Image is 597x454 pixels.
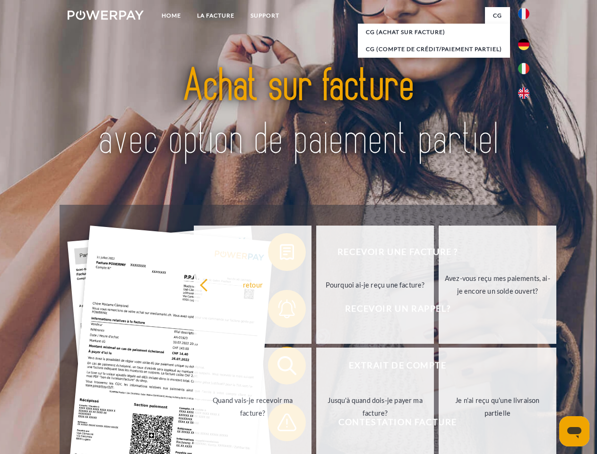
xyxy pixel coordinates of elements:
[518,39,529,50] img: de
[559,416,589,446] iframe: Bouton de lancement de la fenêtre de messagerie
[68,10,144,20] img: logo-powerpay-white.svg
[358,41,510,58] a: CG (Compte de crédit/paiement partiel)
[90,45,507,181] img: title-powerpay_fr.svg
[518,63,529,74] img: it
[322,394,428,419] div: Jusqu'à quand dois-je payer ma facture?
[518,87,529,99] img: en
[154,7,189,24] a: Home
[358,24,510,41] a: CG (achat sur facture)
[242,7,287,24] a: Support
[485,7,510,24] a: CG
[322,278,428,291] div: Pourquoi ai-je reçu une facture?
[444,394,551,419] div: Je n'ai reçu qu'une livraison partielle
[518,8,529,19] img: fr
[189,7,242,24] a: LA FACTURE
[439,226,556,344] a: Avez-vous reçu mes paiements, ai-je encore un solde ouvert?
[199,278,306,291] div: retour
[199,394,306,419] div: Quand vais-je recevoir ma facture?
[444,272,551,297] div: Avez-vous reçu mes paiements, ai-je encore un solde ouvert?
